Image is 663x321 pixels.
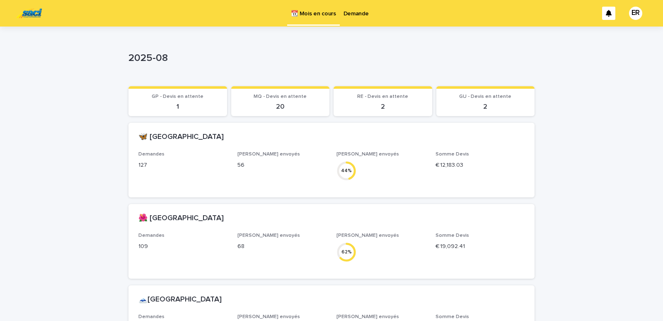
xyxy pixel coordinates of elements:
[237,152,300,157] span: [PERSON_NAME] envoyés
[357,94,408,99] span: RE - Devis en attente
[237,314,300,319] span: [PERSON_NAME] envoyés
[237,233,300,238] span: [PERSON_NAME] envoyés
[339,103,427,111] p: 2
[236,103,325,111] p: 20
[629,7,642,20] div: ER
[459,94,511,99] span: GU - Devis en attente
[336,166,356,175] div: 44 %
[436,314,469,319] span: Somme Devis
[138,152,165,157] span: Demandes
[336,152,399,157] span: [PERSON_NAME] envoyés
[436,242,525,251] p: € 19,092.41
[138,242,227,251] p: 109
[138,233,165,238] span: Demandes
[436,233,469,238] span: Somme Devis
[138,133,224,142] h2: 🦋 [GEOGRAPHIC_DATA]
[17,5,42,22] img: UC29JcTLQ3GheANZ19ks
[138,295,222,304] h2: 🗻[GEOGRAPHIC_DATA]
[336,314,399,319] span: [PERSON_NAME] envoyés
[138,314,165,319] span: Demandes
[152,94,203,99] span: GP - Devis en attente
[436,161,525,170] p: € 12,183.03
[133,103,222,111] p: 1
[138,214,224,223] h2: 🌺 [GEOGRAPHIC_DATA]
[128,52,531,64] p: 2025-08
[336,233,399,238] span: [PERSON_NAME] envoyés
[254,94,307,99] span: MQ - Devis en attente
[441,103,530,111] p: 2
[237,242,327,251] p: 68
[436,152,469,157] span: Somme Devis
[237,161,327,170] p: 56
[336,248,356,256] div: 62 %
[138,161,227,170] p: 127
